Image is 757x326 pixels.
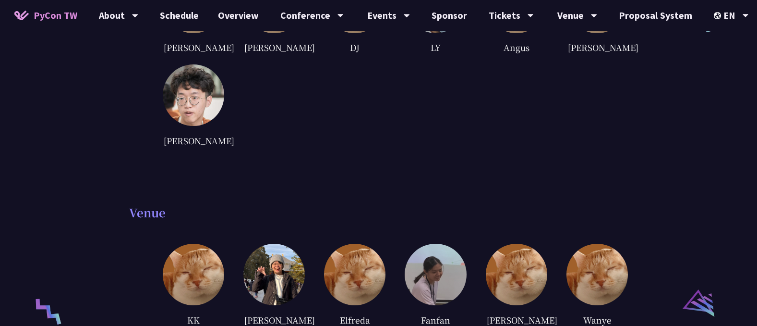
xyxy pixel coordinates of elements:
[163,40,224,55] div: [PERSON_NAME]
[566,40,628,55] div: [PERSON_NAME]
[324,40,385,55] div: DJ
[566,244,628,305] img: default.0dba411.jpg
[324,244,385,305] img: default.0dba411.jpg
[486,40,547,55] div: Angus
[486,244,547,305] img: default.0dba411.jpg
[129,205,628,220] div: Venue
[14,11,29,20] img: Home icon of PyCon TW 2025
[163,244,224,305] img: default.0dba411.jpg
[34,8,77,23] span: PyCon TW
[163,64,224,126] img: Benson.62516ee.jpg
[243,40,305,55] div: [PERSON_NAME]
[163,133,224,148] div: [PERSON_NAME]
[714,12,723,19] img: Locale Icon
[5,3,87,27] a: PyCon TW
[405,244,466,305] img: Fanfan.ef8c93f.jpg
[243,244,305,305] img: Ray.5e377e7.jpg
[405,40,466,55] div: LY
